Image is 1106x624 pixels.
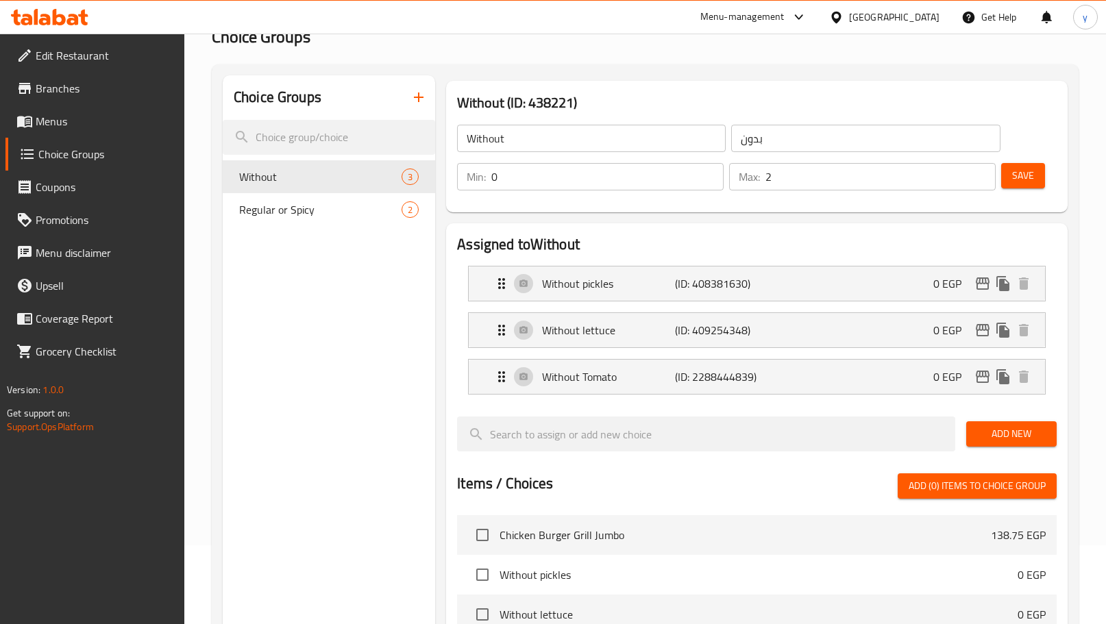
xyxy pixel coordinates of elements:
span: Grocery Checklist [36,343,174,360]
div: Expand [469,313,1045,347]
span: Add (0) items to choice group [909,477,1046,495]
p: Without pickles [542,275,675,292]
p: 0 EGP [933,275,972,292]
span: Select choice [468,521,497,549]
a: Support.OpsPlatform [7,418,94,436]
div: Expand [469,266,1045,301]
input: search [457,416,955,451]
div: Choices [402,201,419,218]
li: Expand [457,353,1057,400]
a: Upsell [5,269,185,302]
button: duplicate [993,366,1013,387]
div: Menu-management [700,9,785,25]
a: Menu disclaimer [5,236,185,269]
span: Menus [36,113,174,129]
span: Add New [977,425,1046,442]
li: Expand [457,307,1057,353]
a: Choice Groups [5,138,185,171]
p: 0 EGP [933,369,972,385]
button: delete [1013,273,1034,294]
span: Without pickles [500,566,1018,583]
h2: Assigned to Without [457,234,1057,255]
div: Regular or Spicy2 [223,193,435,226]
a: Branches [5,72,185,105]
input: search [223,120,435,155]
span: 1.0.0 [42,381,64,399]
button: Save [1001,163,1045,188]
button: edit [972,366,993,387]
button: edit [972,273,993,294]
p: Without Tomato [542,369,675,385]
h2: Items / Choices [457,473,553,494]
button: edit [972,320,993,340]
div: [GEOGRAPHIC_DATA] [849,10,939,25]
p: (ID: 408381630) [675,275,763,292]
span: Choice Groups [38,146,174,162]
h2: Choice Groups [234,87,321,108]
a: Promotions [5,203,185,236]
span: Without lettuce [500,606,1018,623]
p: Max: [739,169,760,185]
button: delete [1013,320,1034,340]
span: Choice Groups [212,21,310,52]
span: Branches [36,80,174,97]
p: 0 EGP [1018,566,1046,583]
div: Expand [469,360,1045,394]
button: duplicate [993,320,1013,340]
p: Without lettuce [542,322,675,338]
p: 0 EGP [933,322,972,338]
span: Save [1012,167,1034,184]
button: duplicate [993,273,1013,294]
span: Coupons [36,179,174,195]
a: Grocery Checklist [5,335,185,368]
span: Get support on: [7,404,70,422]
div: Without3 [223,160,435,193]
span: Menu disclaimer [36,245,174,261]
span: Regular or Spicy [239,201,402,218]
span: y [1083,10,1087,25]
span: Coverage Report [36,310,174,327]
span: Version: [7,381,40,399]
span: Upsell [36,277,174,294]
button: Add New [966,421,1057,447]
a: Coupons [5,171,185,203]
li: Expand [457,260,1057,307]
span: Select choice [468,560,497,589]
p: 0 EGP [1018,606,1046,623]
span: 3 [402,171,418,184]
p: 138.75 EGP [991,527,1046,543]
p: (ID: 409254348) [675,322,763,338]
span: Promotions [36,212,174,228]
div: Choices [402,169,419,185]
span: Edit Restaurant [36,47,174,64]
span: 2 [402,203,418,216]
span: Without [239,169,402,185]
span: Chicken Burger Grill Jumbo [500,527,991,543]
p: Min: [467,169,486,185]
p: (ID: 2288444839) [675,369,763,385]
a: Menus [5,105,185,138]
button: delete [1013,366,1034,387]
h3: Without (ID: 438221) [457,92,1057,114]
a: Coverage Report [5,302,185,335]
a: Edit Restaurant [5,39,185,72]
button: Add (0) items to choice group [898,473,1057,499]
